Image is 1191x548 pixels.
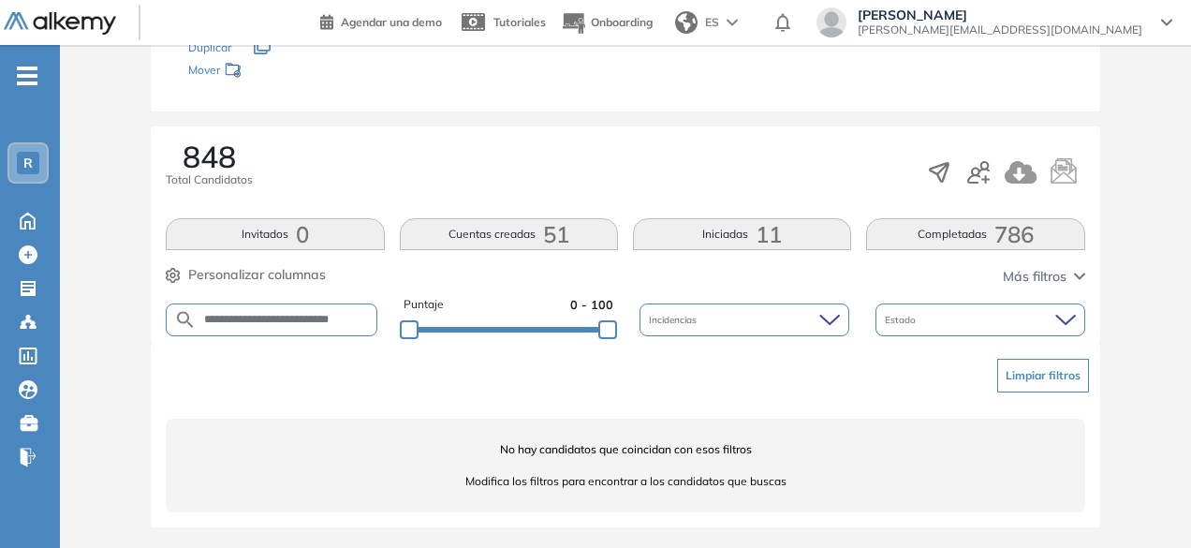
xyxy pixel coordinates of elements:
button: Cuentas creadas51 [400,218,618,250]
span: Tutoriales [493,15,546,29]
img: Logo [4,12,116,36]
button: Limpiar filtros [997,359,1089,392]
span: 0 - 100 [570,296,613,314]
span: [PERSON_NAME][EMAIL_ADDRESS][DOMAIN_NAME] [858,22,1142,37]
img: arrow [727,19,738,26]
button: Completadas786 [866,218,1084,250]
span: Duplicar [188,40,231,54]
span: Total Candidatos [166,171,253,188]
div: Incidencias [640,304,849,336]
span: 848 [183,141,236,171]
span: Puntaje [404,296,444,314]
button: Personalizar columnas [166,265,326,285]
span: R [23,156,33,170]
button: Invitados0 [166,218,384,250]
span: No hay candidatos que coincidan con esos filtros [166,441,1084,458]
img: world [675,11,698,34]
div: Estado [875,304,1085,336]
span: Incidencias [649,313,700,327]
span: Personalizar columnas [188,265,326,285]
button: Onboarding [561,3,653,43]
span: Modifica los filtros para encontrar a los candidatos que buscas [166,473,1084,490]
button: Iniciadas11 [633,218,851,250]
img: SEARCH_ALT [174,308,197,332]
button: Más filtros [1003,267,1085,287]
span: [PERSON_NAME] [858,7,1142,22]
a: Agendar una demo [320,9,442,32]
span: Estado [885,313,919,327]
span: Onboarding [591,15,653,29]
span: Agendar una demo [341,15,442,29]
span: Más filtros [1003,267,1066,287]
span: ES [705,14,719,31]
div: Mover [188,54,375,89]
i: - [17,74,37,78]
